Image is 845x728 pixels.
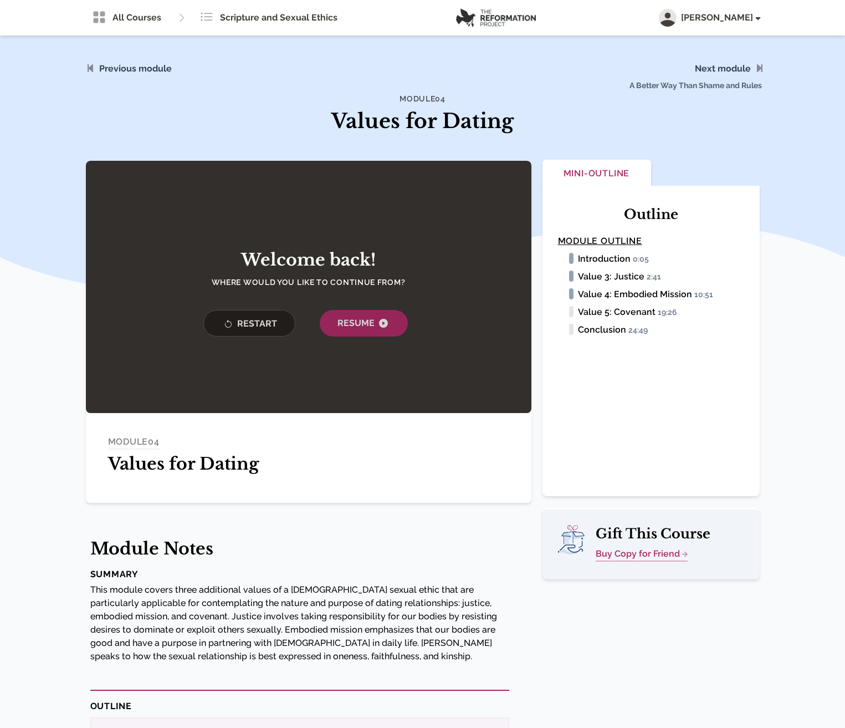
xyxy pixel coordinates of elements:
span: Scripture and Sexual Ethics [220,11,337,24]
span: A Better Way Than Shame and Rules [556,44,769,109]
button: [PERSON_NAME] [659,9,760,27]
a: Next module A Better Way Than Shame and Rules [695,63,751,74]
a: Scripture and Sexual Ethics [193,7,344,29]
span: 0:05 [633,254,654,264]
span: All Courses [112,11,161,24]
li: Introduction [565,252,744,266]
h2: Outline [558,206,744,223]
h2: Gift This Course [558,525,744,543]
a: Previous module [99,63,172,74]
a: All Courses [86,7,168,29]
span: Resume [337,317,390,330]
img: logo.png [456,8,536,27]
strong: SUMMARY [90,569,139,579]
h4: Where would you like to continue from? [192,277,425,288]
span: 19:26 [658,308,682,318]
li: Conclusion [565,323,744,337]
button: Resume [320,310,408,337]
strong: OUTLINE [90,701,132,711]
span: 24:49 [628,325,653,335]
li: Value 5: Covenant [565,306,744,319]
span: 10:51 [694,290,718,300]
h1: Module Notes [90,539,509,559]
span: [PERSON_NAME] [681,11,760,24]
h1: Values for Dating [108,454,509,474]
a: Buy Copy for Friend [596,547,688,562]
h4: Module 04 [281,93,565,104]
span: 2:41 [647,272,666,282]
li: Value 4: Embodied Mission [565,288,744,301]
button: Mini-Outline [542,160,651,189]
p: This module covers three additional values of a [DEMOGRAPHIC_DATA] sexual ethic that are particul... [90,583,509,663]
button: Restart [203,310,295,337]
h2: Welcome back! [192,250,425,270]
li: Value 3: Justice [565,270,744,283]
span: Restart [222,317,277,331]
h4: MODULE 04 [108,435,160,450]
h1: Values for Dating [281,106,565,136]
h4: Module Outline [558,235,744,248]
